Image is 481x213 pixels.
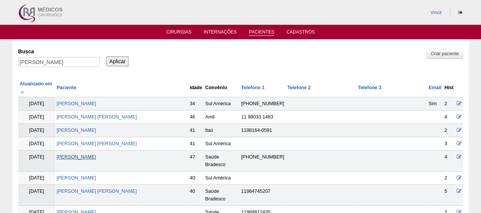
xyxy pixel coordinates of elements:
[204,97,240,111] td: Sul América
[188,151,204,171] td: 47
[18,185,55,206] td: [DATE]
[240,185,286,206] td: 11984745207
[430,10,441,15] a: Vincit
[166,29,192,37] a: Cirurgias
[188,185,204,206] td: 40
[188,171,204,185] td: 40
[204,137,240,151] td: Sul América
[443,124,455,137] td: 2
[443,151,455,171] td: 4
[18,111,55,124] td: [DATE]
[204,124,240,137] td: Itaú
[443,185,455,206] td: 5
[443,97,455,111] td: 2
[188,111,204,124] td: 46
[57,175,96,181] a: [PERSON_NAME]
[429,85,441,90] a: Email
[57,141,137,146] a: [PERSON_NAME] [PERSON_NAME]
[286,29,315,37] a: Cadastros
[443,171,455,185] td: 2
[427,97,443,111] td: Sim
[204,111,240,124] td: Amil
[240,151,286,171] td: [PHONE_NUMBER]
[20,81,52,94] a: Atualizado em
[188,137,204,151] td: 41
[18,57,100,67] input: Digite os termos que você deseja procurar.
[458,10,462,15] i: Sair
[188,97,204,111] td: 34
[204,185,240,206] td: Saúde Bradesco
[57,101,96,106] a: [PERSON_NAME]
[20,90,25,94] img: ordem crescente
[188,78,204,97] th: Idade
[18,151,55,171] td: [DATE]
[57,154,96,160] a: [PERSON_NAME]
[240,124,286,137] td: 1198164-0591
[204,78,240,97] th: Convênio
[204,171,240,185] td: Sul América
[188,124,204,137] td: 41
[57,85,76,90] a: Paciente
[443,137,455,151] td: 3
[241,85,264,90] a: Telefone 1
[18,171,55,185] td: [DATE]
[18,48,100,55] label: Busca
[240,111,286,124] td: 11 98033 1483
[240,97,286,111] td: [PHONE_NUMBER]
[204,29,237,37] a: Internações
[426,49,463,59] a: Criar paciente
[18,124,55,137] td: [DATE]
[443,111,455,124] td: 4
[57,189,137,194] a: [PERSON_NAME] [PERSON_NAME]
[249,29,274,36] a: Pacientes
[18,97,55,111] td: [DATE]
[57,114,137,120] a: [PERSON_NAME] [PERSON_NAME]
[57,128,96,133] a: [PERSON_NAME]
[358,85,381,90] a: Telefone 3
[18,137,55,151] td: [DATE]
[443,78,455,97] th: Hist
[204,151,240,171] td: Saúde Bradesco
[106,56,129,66] input: Aplicar
[287,85,310,90] a: Telefone 2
